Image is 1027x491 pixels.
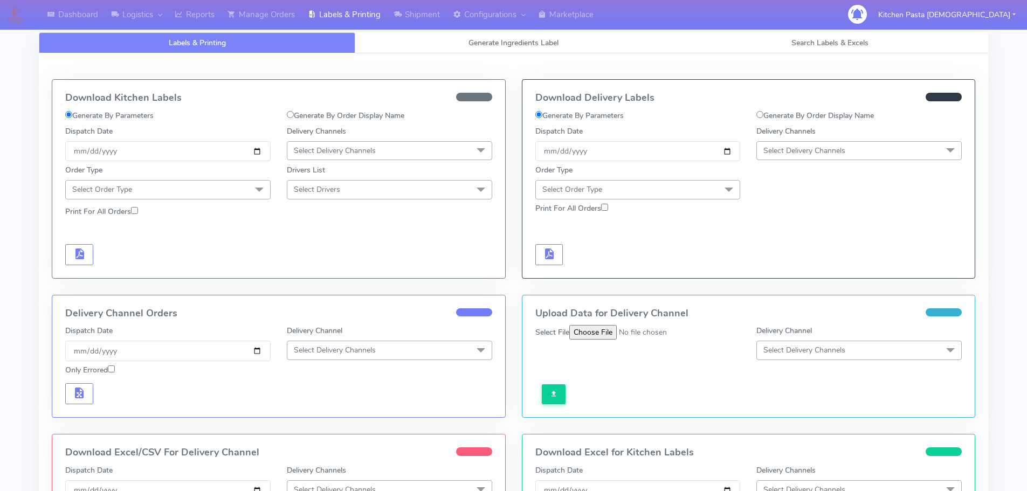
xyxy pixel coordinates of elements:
label: Dispatch Date [535,465,583,476]
ul: Tabs [39,32,988,53]
label: Select File [535,327,569,338]
h4: Download Kitchen Labels [65,93,492,103]
label: Only Errored [65,364,115,376]
label: Delivery Channels [756,465,816,476]
h4: Upload Data for Delivery Channel [535,308,962,319]
input: Generate By Order Display Name [756,111,763,118]
span: Select Delivery Channels [763,345,845,355]
span: Select Order Type [542,184,602,195]
label: Dispatch Date [65,465,113,476]
button: Kitchen Pasta [DEMOGRAPHIC_DATA] [870,4,1024,26]
label: Order Type [535,164,573,176]
label: Delivery Channels [287,465,346,476]
span: Select Drivers [294,184,340,195]
label: Dispatch Date [535,126,583,137]
h4: Download Excel/CSV For Delivery Channel [65,447,492,458]
h4: Download Delivery Labels [535,93,962,103]
input: Print For All Orders [131,207,138,214]
span: Generate Ingredients Label [468,38,559,48]
label: Order Type [65,164,102,176]
label: Print For All Orders [535,203,608,214]
label: Delivery Channel [287,325,342,336]
label: Dispatch Date [65,126,113,137]
input: Generate By Parameters [535,111,542,118]
label: Dispatch Date [65,325,113,336]
h4: Download Excel for Kitchen Labels [535,447,962,458]
span: Select Delivery Channels [763,146,845,156]
h4: Delivery Channel Orders [65,308,492,319]
span: Select Order Type [72,184,132,195]
input: Generate By Order Display Name [287,111,294,118]
input: Only Errored [108,365,115,372]
span: Search Labels & Excels [791,38,869,48]
label: Delivery Channels [287,126,346,137]
label: Print For All Orders [65,206,138,217]
label: Generate By Parameters [65,110,154,121]
input: Print For All Orders [601,204,608,211]
label: Generate By Order Display Name [287,110,404,121]
label: Generate By Parameters [535,110,624,121]
label: Delivery Channel [756,325,812,336]
label: Delivery Channels [756,126,816,137]
input: Generate By Parameters [65,111,72,118]
label: Generate By Order Display Name [756,110,874,121]
label: Drivers List [287,164,325,176]
span: Labels & Printing [169,38,226,48]
span: Select Delivery Channels [294,146,376,156]
span: Select Delivery Channels [294,345,376,355]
